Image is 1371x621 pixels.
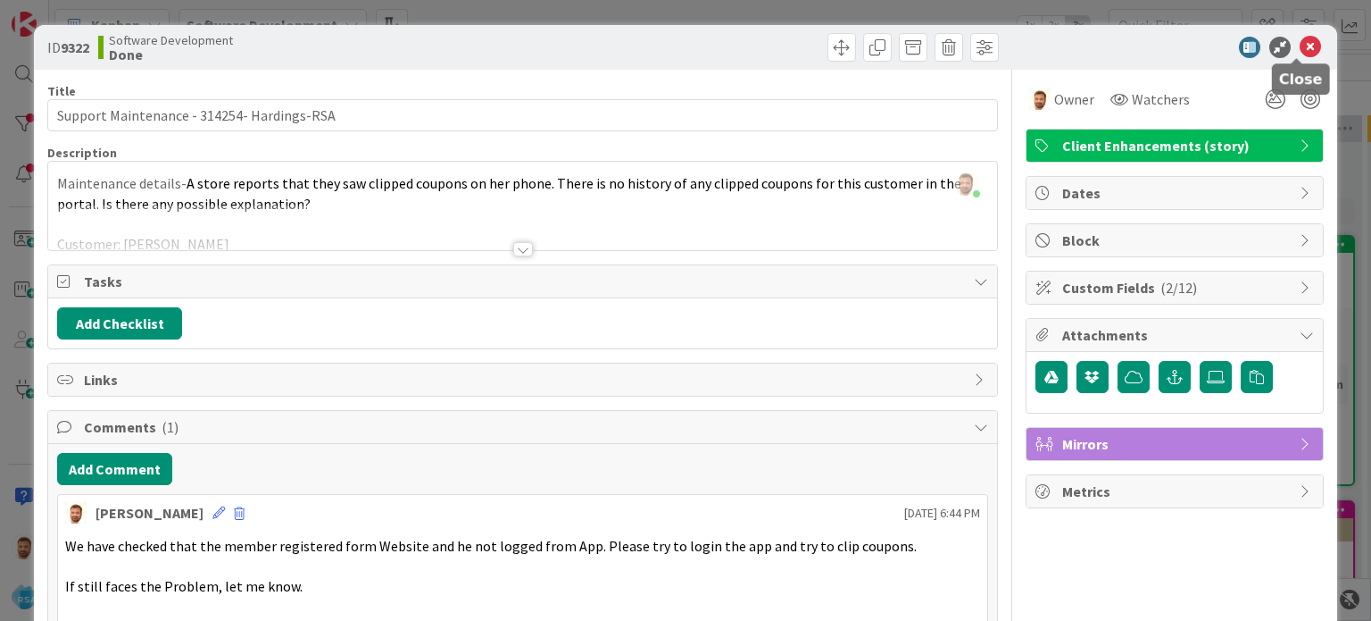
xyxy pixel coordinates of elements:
[47,37,89,58] span: ID
[65,537,917,555] span: We have checked that the member registered form Website and he not logged from App. Please try to...
[1029,88,1051,110] img: AS
[47,99,997,131] input: type card name here...
[1160,279,1197,297] span: ( 2/12 )
[61,38,89,56] b: 9322
[1062,433,1291,455] span: Mirrors
[65,502,87,524] img: AS
[1279,71,1323,88] h5: Close
[57,307,182,340] button: Add Checklist
[1054,88,1094,110] span: Owner
[47,83,76,99] label: Title
[1132,88,1190,110] span: Watchers
[1062,135,1291,156] span: Client Enhancements (story)
[904,504,980,523] span: [DATE] 6:44 PM
[1062,481,1291,502] span: Metrics
[109,33,233,47] span: Software Development
[162,418,179,436] span: ( 1 )
[1062,230,1291,251] span: Block
[84,416,964,438] span: Comments
[1062,277,1291,298] span: Custom Fields
[953,171,978,196] img: XQnMoIyljuWWkMzYLB6n4fjicomZFlZU.png
[57,453,172,485] button: Add Comment
[1062,182,1291,204] span: Dates
[96,502,204,524] div: [PERSON_NAME]
[57,174,964,213] span: A store reports that they saw clipped coupons on her phone. There is no history of any clipped co...
[47,145,117,161] span: Description
[109,47,233,62] b: Done
[84,369,964,390] span: Links
[65,577,303,595] span: If still faces the Problem, let me know.
[84,271,964,292] span: Tasks
[57,173,987,214] p: Maintenance details-
[1062,324,1291,346] span: Attachments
